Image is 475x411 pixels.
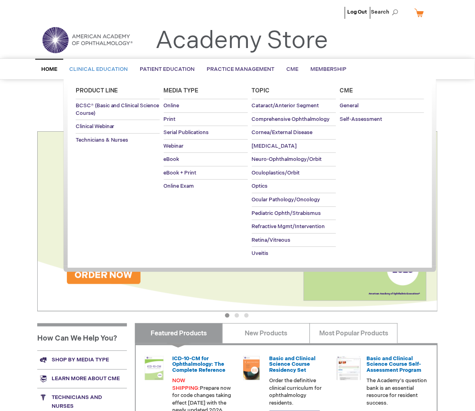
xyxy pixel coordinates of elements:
[270,377,330,407] p: Order the definitive clinical curriculum for ophthalmology residents.
[76,87,118,94] span: Product Line
[164,170,197,176] span: eBook + Print
[286,66,298,72] span: CME
[140,66,195,72] span: Patient Education
[252,183,268,189] span: Optics
[340,87,353,94] span: Cme
[172,356,225,374] a: ICD-10-CM for Ophthalmology: The Complete Reference
[207,66,274,72] span: Practice Management
[252,102,319,109] span: Cataract/Anterior Segment
[164,156,179,162] span: eBook
[37,323,127,351] h1: How Can We Help You?
[164,183,194,189] span: Online Exam
[252,170,300,176] span: Oculoplastics/Orbit
[164,116,176,122] span: Print
[240,356,264,380] img: 02850963u_47.png
[310,323,397,343] a: Most Popular Products
[252,116,330,122] span: Comprehensive Ophthalmology
[172,378,200,392] font: NOW SHIPPING:
[252,156,322,162] span: Neuro-Ophthalmology/Orbit
[337,356,361,380] img: bcscself_20.jpg
[155,26,328,55] a: Academy Store
[252,223,325,230] span: Refractive Mgmt/Intervention
[252,237,291,243] span: Retina/Vitreous
[164,87,199,94] span: Media Type
[222,323,310,343] a: New Products
[367,356,422,374] a: Basic and Clinical Science Course Self-Assessment Program
[252,143,297,149] span: [MEDICAL_DATA]
[252,87,270,94] span: Topic
[76,102,159,116] span: BCSC® (Basic and Clinical Science Course)
[69,66,128,72] span: Clinical Education
[252,250,269,257] span: Uveitis
[164,102,179,109] span: Online
[235,313,239,318] button: 2 of 3
[135,323,223,343] a: Featured Products
[164,143,184,149] span: Webinar
[371,4,402,20] span: Search
[310,66,346,72] span: Membership
[76,137,129,143] span: Technicians & Nurses
[142,356,166,380] img: 0120008u_42.png
[252,129,313,136] span: Cornea/External Disease
[37,351,127,369] a: Shop by media type
[270,356,316,374] a: Basic and Clinical Science Course Residency Set
[225,313,229,318] button: 1 of 3
[252,210,321,217] span: Pediatric Ophth/Strabismus
[347,9,367,15] a: Log Out
[252,196,320,203] span: Ocular Pathology/Oncology
[367,377,428,407] p: The Academy's question bank is an essential resource for resident success.
[340,102,359,109] span: General
[244,313,249,318] button: 3 of 3
[37,369,127,388] a: Learn more about CME
[41,66,57,72] span: Home
[164,129,209,136] span: Serial Publications
[76,123,115,130] span: Clinical Webinar
[340,116,382,122] span: Self-Assessment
